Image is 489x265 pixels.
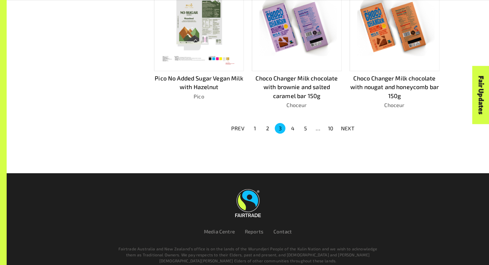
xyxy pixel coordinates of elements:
[252,101,342,109] p: Choceur
[337,122,358,134] button: NEXT
[204,228,235,234] a: Media Centre
[350,101,439,109] p: Choceur
[262,123,273,134] button: Go to page 2
[231,124,244,132] p: PREV
[300,123,311,134] button: Go to page 5
[313,124,323,132] div: …
[154,92,244,100] p: Pico
[252,74,342,100] p: Choco Changer Milk chocolate with brownie and salted caramel bar 150g
[154,74,244,92] p: Pico No Added Sugar Vegan Milk with Hazelnut
[235,189,261,217] img: Fairtrade Australia New Zealand logo
[273,228,292,234] a: Contact
[227,122,248,134] button: PREV
[115,246,380,264] p: Fairtrade Australia and New Zealand’s office is on the lands of the Wurundjeri People of the Kuli...
[325,123,336,134] button: Go to page 10
[245,228,263,234] a: Reports
[227,122,358,134] nav: pagination navigation
[341,124,354,132] p: NEXT
[287,123,298,134] button: Go to page 4
[275,123,285,134] button: page 3
[249,123,260,134] button: Go to page 1
[350,74,439,100] p: Choco Changer Milk chocolate with nougat and honeycomb bar 150g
